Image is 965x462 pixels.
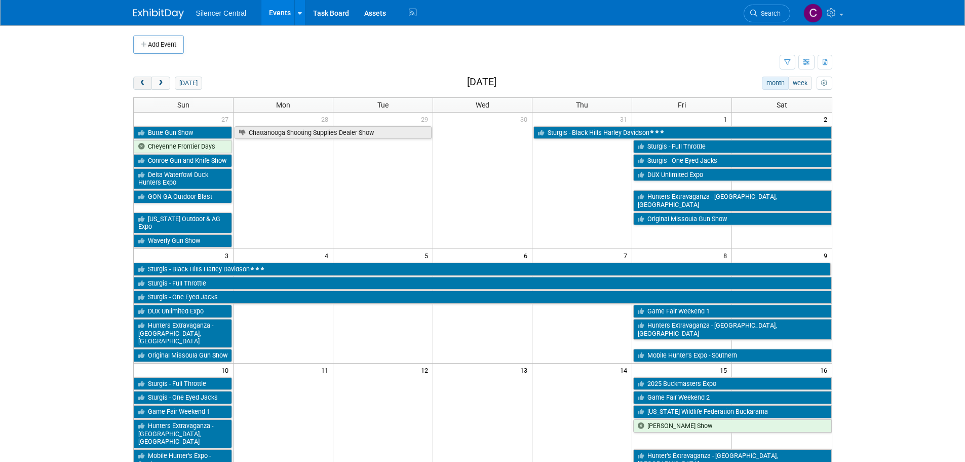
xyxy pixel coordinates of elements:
img: ExhibitDay [133,9,184,19]
span: Sun [177,101,189,109]
span: 4 [324,249,333,262]
span: 2 [823,113,832,125]
span: Wed [476,101,489,109]
button: Add Event [133,35,184,54]
a: Hunters Extravaganza - [GEOGRAPHIC_DATA], [GEOGRAPHIC_DATA] [134,419,232,448]
a: Game Fair Weekend 1 [633,305,831,318]
button: prev [133,77,152,90]
a: Sturgis - Black Hills Harley Davidson [134,263,831,276]
i: Personalize Calendar [821,80,828,87]
a: Sturgis - One Eyed Jacks [633,154,831,167]
a: DUX Unlimited Expo [134,305,232,318]
a: Sturgis - Full Throttle [134,377,232,390]
span: 15 [719,364,731,376]
span: 10 [220,364,233,376]
a: Sturgis - One Eyed Jacks [134,391,232,404]
span: 8 [722,249,731,262]
a: Search [744,5,790,22]
a: Mobile Hunter’s Expo - Southern [633,349,831,362]
span: Silencer Central [196,9,247,17]
span: 7 [623,249,632,262]
span: 29 [420,113,433,125]
a: Cheyenne Frontier Days [134,140,232,153]
button: month [762,77,789,90]
button: myCustomButton [817,77,832,90]
a: Hunters Extravaganza - [GEOGRAPHIC_DATA], [GEOGRAPHIC_DATA] [134,319,232,348]
a: [US_STATE] Outdoor & AG Expo [134,212,232,233]
a: Sturgis - One Eyed Jacks [134,291,832,304]
a: Chattanooga Shooting Supplies Dealer Show [235,126,432,139]
span: 14 [619,364,632,376]
a: Original Missoula Gun Show [134,349,232,362]
span: 28 [320,113,333,125]
a: Conroe Gun and Knife Show [134,154,232,167]
a: Hunters Extravaganza - [GEOGRAPHIC_DATA], [GEOGRAPHIC_DATA] [633,190,831,211]
a: 2025 Buckmasters Expo [633,377,831,390]
a: Game Fair Weekend 2 [633,391,831,404]
span: 13 [519,364,532,376]
span: 5 [423,249,433,262]
a: Delta Waterfowl Duck Hunters Expo [134,168,232,189]
a: [US_STATE] Wildlife Federation Buckarama [633,405,831,418]
a: Butte Gun Show [134,126,232,139]
img: Cade Cox [803,4,823,23]
button: week [788,77,812,90]
span: Mon [276,101,290,109]
a: [PERSON_NAME] Show [633,419,831,433]
a: Hunters Extravaganza - [GEOGRAPHIC_DATA], [GEOGRAPHIC_DATA] [633,319,831,340]
span: Sat [777,101,787,109]
a: Sturgis - Full Throttle [633,140,831,153]
button: [DATE] [175,77,202,90]
span: 27 [220,113,233,125]
span: Tue [377,101,389,109]
span: 6 [523,249,532,262]
a: DUX Unlimited Expo [633,168,831,182]
span: 9 [823,249,832,262]
a: Waverly Gun Show [134,234,232,247]
span: 30 [519,113,532,125]
span: Search [757,10,781,17]
a: Game Fair Weekend 1 [134,405,232,418]
span: 11 [320,364,333,376]
h2: [DATE] [467,77,496,88]
span: 1 [722,113,731,125]
span: 31 [619,113,632,125]
span: 16 [819,364,832,376]
a: Sturgis - Black Hills Harley Davidson [533,126,831,139]
span: 12 [420,364,433,376]
a: Original Missoula Gun Show [633,212,831,226]
a: GON GA Outdoor Blast [134,190,232,203]
a: Sturgis - Full Throttle [134,277,832,290]
button: next [151,77,170,90]
span: 3 [224,249,233,262]
span: Thu [576,101,588,109]
span: Fri [678,101,686,109]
